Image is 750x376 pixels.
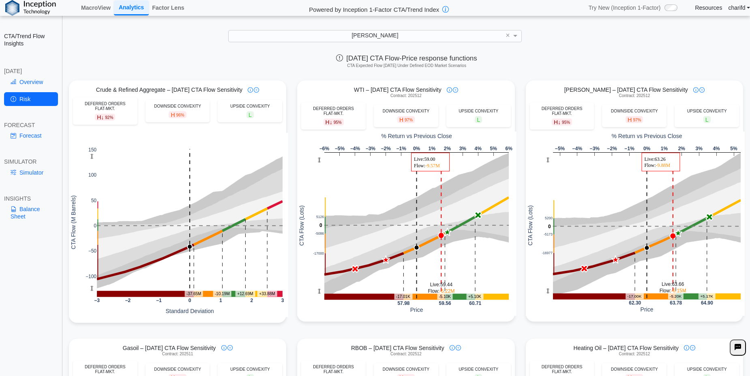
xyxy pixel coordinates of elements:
h2: CTA/Trend Flow Insights [4,32,58,47]
img: plus-icon.svg [453,87,458,93]
a: Overview [4,75,58,89]
span: Contract: 202512 [390,93,422,98]
div: DEFERRED ORDERS FLAT-MKT. [77,102,133,111]
a: MacroView [78,1,114,15]
h5: CTA Expected Flow [DATE] Under Defined EOD Market Scenarios [67,63,747,68]
span: 97% [633,118,641,122]
img: info-icon.svg [450,345,455,350]
div: SIMULATOR [4,158,58,165]
div: DEFERRED ORDERS FLAT-MKT. [534,106,590,116]
div: DEFERRED ORDERS FLAT-MKT. [305,365,362,374]
div: DEFERRED ORDERS FLAT-MKT. [305,106,362,116]
span: Contract: 202512 [619,352,650,357]
div: UPSIDE CONVEXITY [679,367,735,372]
span: L [246,111,254,118]
span: H [95,114,115,121]
span: L [475,116,482,123]
span: Contract: 202512 [390,352,422,357]
a: Simulator [4,166,58,179]
div: DOWNSIDE CONVEXITY [606,109,662,114]
span: ↓ [101,114,104,120]
span: Contract: 202512 [619,93,650,98]
span: × [506,32,510,39]
span: Contract: 202511 [162,352,193,357]
span: 95% [334,120,342,125]
a: Analytics [114,0,149,15]
div: DEFERRED ORDERS FLAT-MKT. [77,365,133,374]
span: 97% [405,118,413,122]
span: Try New (Inception 1-Factor) [589,4,661,11]
span: Gasoil – [DATE] CTA Flow Sensitivity [123,344,216,352]
div: UPSIDE CONVEXITY [222,104,278,109]
div: [DATE] [4,67,58,75]
span: 96% [176,113,184,117]
div: UPSIDE CONVEXITY [450,367,507,372]
span: [PERSON_NAME] – [DATE] CTA Flow Sensitivity [564,86,688,93]
div: UPSIDE CONVEXITY [450,109,507,114]
div: UPSIDE CONVEXITY [679,109,735,114]
a: Factor Lens [149,1,187,15]
img: info-icon.svg [693,87,699,93]
div: DOWNSIDE CONVEXITY [378,367,434,372]
span: Heating Oil – [DATE] CTA Flow Sensitivity [574,344,679,352]
span: RBOB – [DATE] CTA Flow Sensitivity [351,344,444,352]
img: plus-icon.svg [699,87,705,93]
span: ↓ [558,119,561,125]
span: WTI – [DATE] CTA Flow Sensitivity [354,86,441,93]
span: [DATE] CTA Flow-Price response functions [336,54,477,62]
span: ↓ [330,119,332,125]
div: DOWNSIDE CONVEXITY [606,367,662,372]
div: DOWNSIDE CONVEXITY [378,109,434,114]
div: INSIGHTS [4,195,58,202]
span: H [169,111,186,118]
span: [PERSON_NAME] [351,32,398,39]
div: DEFERRED ORDERS FLAT-MKT. [534,365,590,374]
a: Balance Sheet [4,202,58,223]
span: 95% [562,120,570,125]
img: plus-icon.svg [456,345,461,350]
h2: Powered by Inception 1-Factor CTA/Trend Index [306,2,442,14]
span: H [626,116,643,123]
div: FORECAST [4,121,58,129]
img: info-icon.svg [447,87,452,93]
img: plus-icon.svg [227,345,233,350]
span: H [552,119,572,125]
span: Crude & Refined Aggregate – [DATE] CTA Flow Sensitivity [96,86,242,93]
img: plus-icon.svg [254,87,259,93]
span: H [397,116,415,123]
img: plus-icon.svg [690,345,695,350]
span: 92% [105,115,113,120]
a: Risk [4,92,58,106]
img: info-icon.svg [248,87,253,93]
img: info-icon.svg [221,345,227,350]
div: UPSIDE CONVEXITY [222,367,278,372]
a: Forecast [4,129,58,143]
a: charifd [728,4,750,11]
img: info-icon.svg [684,345,689,350]
span: H [324,119,344,125]
a: Resources [695,4,722,11]
span: L [703,116,711,123]
div: DOWNSIDE CONVEXITY [150,104,206,109]
span: Clear value [504,30,511,42]
div: DOWNSIDE CONVEXITY [150,367,206,372]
